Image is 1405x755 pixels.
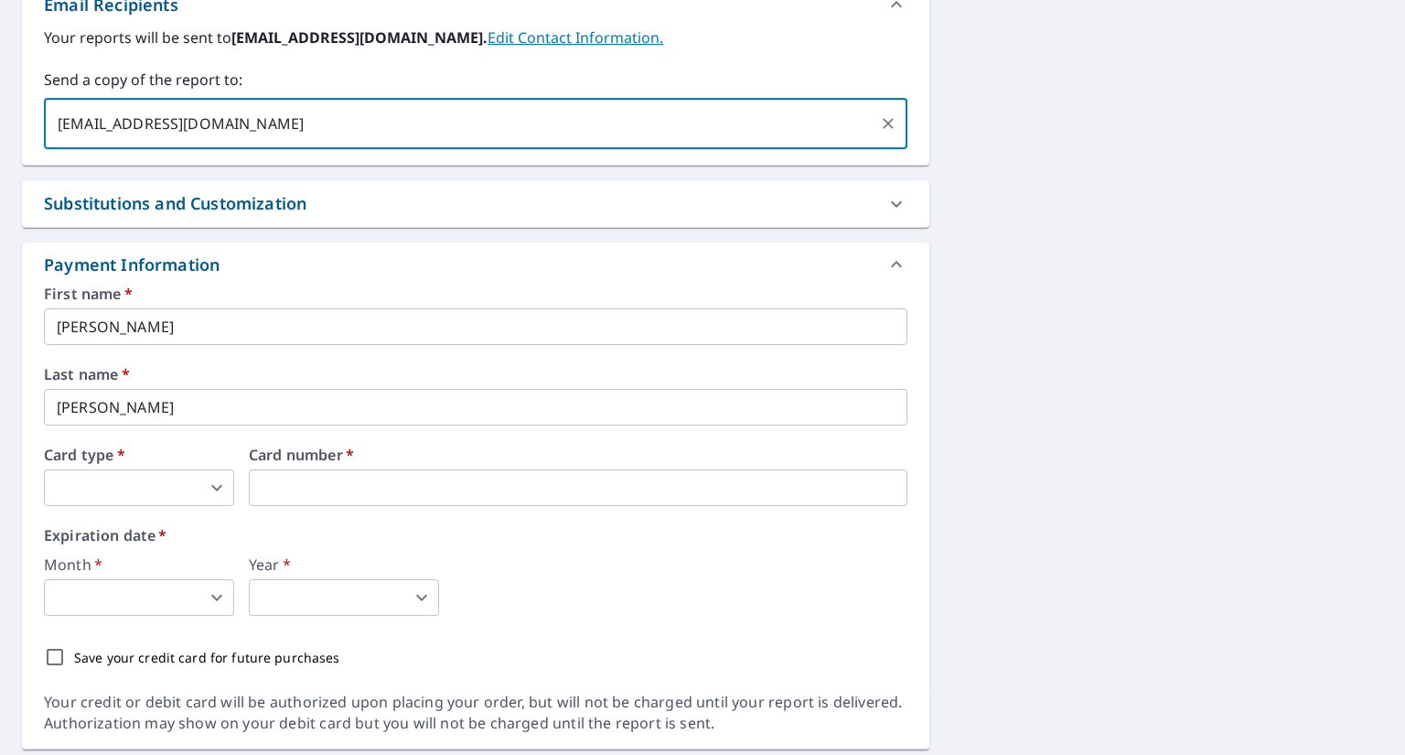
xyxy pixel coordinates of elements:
div: Substitutions and Customization [44,191,306,216]
label: Last name [44,367,907,382]
iframe: secure payment field [249,469,907,506]
label: Send a copy of the report to: [44,69,907,91]
label: Year [249,557,439,572]
a: EditContactInfo [488,27,663,48]
p: Save your credit card for future purchases [74,648,340,667]
div: Substitutions and Customization [22,180,929,227]
div: ​ [44,469,234,506]
label: Expiration date [44,528,907,543]
label: Month [44,557,234,572]
label: First name [44,286,907,301]
div: ​ [249,579,439,616]
div: Payment Information [44,253,227,277]
button: Clear [875,111,901,136]
label: Card type [44,448,234,462]
label: Your reports will be sent to [44,27,907,49]
label: Card number [249,448,907,462]
div: ​ [44,579,234,616]
div: Payment Information [22,243,929,286]
b: [EMAIL_ADDRESS][DOMAIN_NAME]. [231,27,488,48]
div: Your credit or debit card will be authorized upon placing your order, but will not be charged unt... [44,692,907,734]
